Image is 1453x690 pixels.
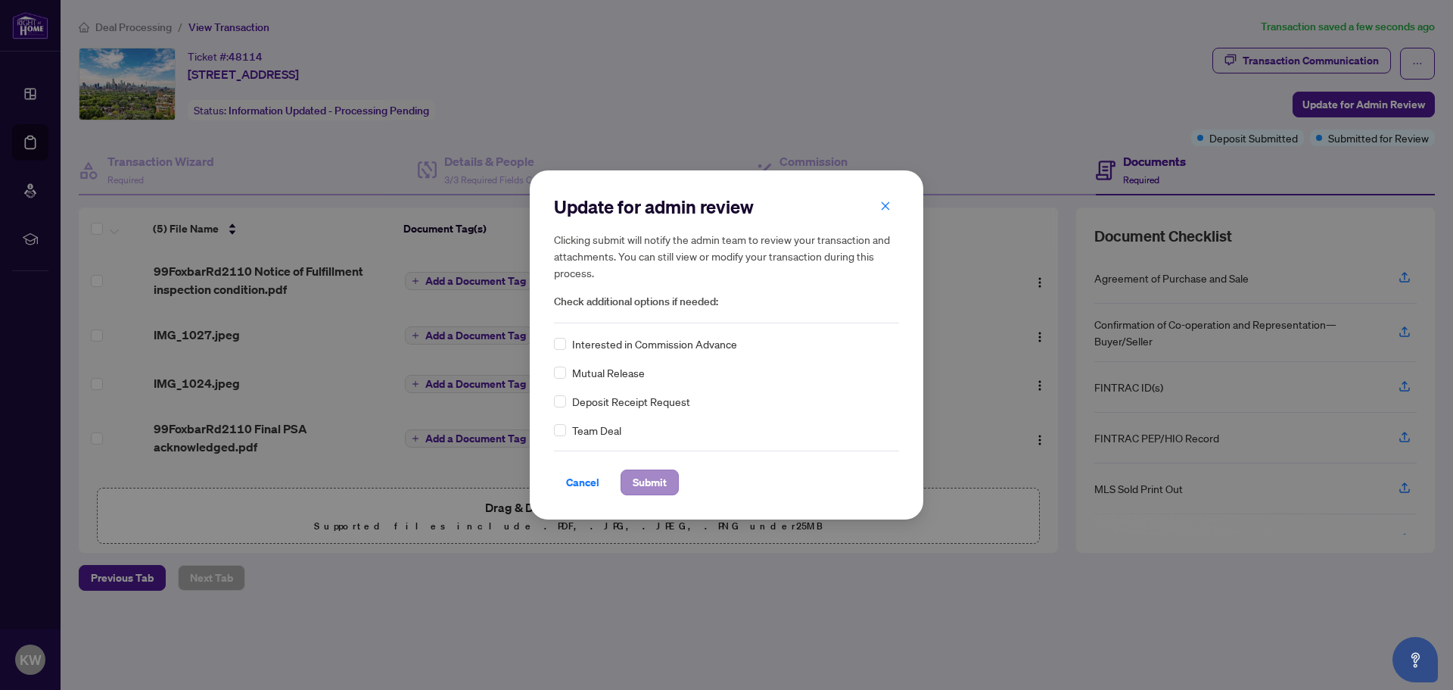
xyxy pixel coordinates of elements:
button: Cancel [554,470,611,495]
span: Deposit Receipt Request [572,393,690,410]
span: Team Deal [572,422,621,439]
span: Interested in Commission Advance [572,336,737,352]
span: Mutual Release [572,364,645,381]
h5: Clicking submit will notify the admin team to review your transaction and attachments. You can st... [554,231,899,281]
h2: Update for admin review [554,195,899,219]
span: Submit [633,470,667,495]
span: Cancel [566,470,599,495]
button: Submit [621,470,679,495]
span: Check additional options if needed: [554,293,899,311]
span: close [880,201,891,211]
button: Open asap [1392,637,1438,682]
